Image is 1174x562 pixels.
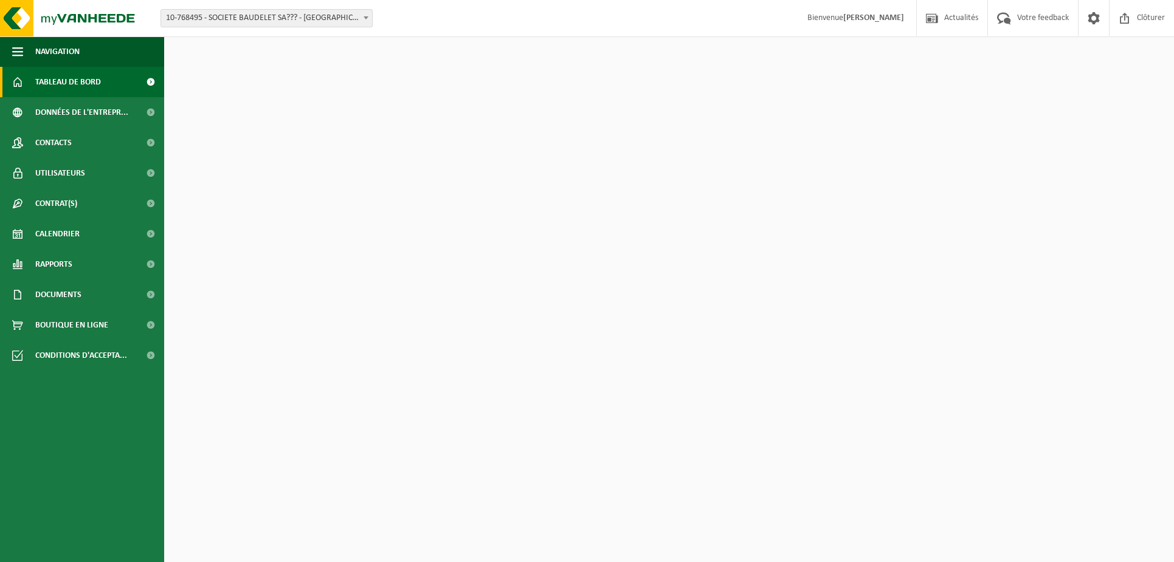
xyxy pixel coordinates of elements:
strong: [PERSON_NAME] [843,13,904,22]
span: Données de l'entrepr... [35,97,128,128]
span: Rapports [35,249,72,279]
span: Calendrier [35,219,80,249]
span: 10-768495 - SOCIETE BAUDELET SA??? - BLARINGHEM [161,9,373,27]
span: Contrat(s) [35,188,77,219]
span: Tableau de bord [35,67,101,97]
span: Contacts [35,128,72,158]
span: 10-768495 - SOCIETE BAUDELET SA??? - BLARINGHEM [161,10,372,27]
span: Conditions d'accepta... [35,340,127,371]
span: Boutique en ligne [35,310,108,340]
span: Utilisateurs [35,158,85,188]
span: Documents [35,279,81,310]
span: Navigation [35,36,80,67]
